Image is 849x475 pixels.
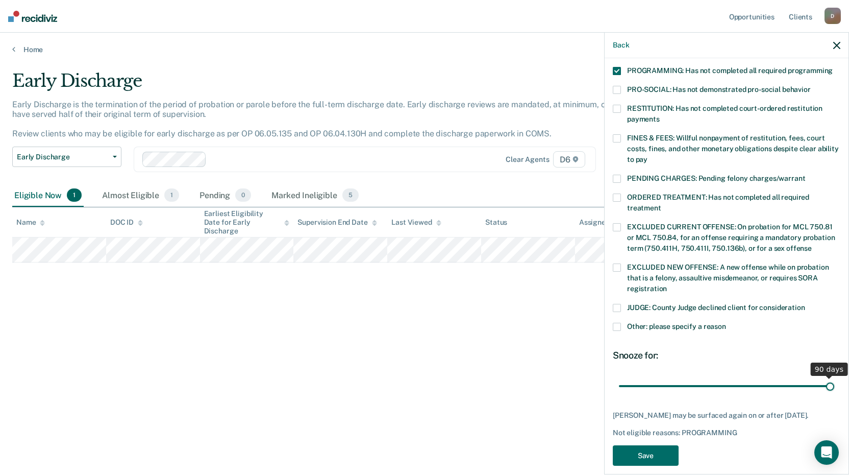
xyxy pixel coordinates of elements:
[627,322,726,330] span: Other: please specify a reason
[391,218,441,227] div: Last Viewed
[100,184,181,207] div: Almost Eligible
[164,188,179,202] span: 1
[12,70,649,100] div: Early Discharge
[553,151,585,168] span: D6
[342,188,359,202] span: 5
[814,440,839,465] div: Open Intercom Messenger
[613,411,840,420] div: [PERSON_NAME] may be surfaced again on or after [DATE].
[627,223,835,252] span: EXCLUDED CURRENT OFFENSE: On probation for MCL 750.81 or MCL 750.84, for an offense requiring a m...
[627,174,805,182] span: PENDING CHARGES: Pending felony charges/warrant
[627,104,822,123] span: RESTITUTION: Has not completed court-ordered restitution payments
[825,8,841,24] div: D
[627,66,833,75] span: PROGRAMMING: Has not completed all required programming
[613,445,679,466] button: Save
[579,218,627,227] div: Assigned to
[627,85,811,93] span: PRO-SOCIAL: Has not demonstrated pro-social behavior
[269,184,361,207] div: Marked Ineligible
[235,188,251,202] span: 0
[8,11,57,22] img: Recidiviz
[613,41,629,50] button: Back
[12,45,837,54] a: Home
[16,218,45,227] div: Name
[12,100,646,139] p: Early Discharge is the termination of the period of probation or parole before the full-term disc...
[627,193,809,212] span: ORDERED TREATMENT: Has not completed all required treatment
[204,209,290,235] div: Earliest Eligibility Date for Early Discharge
[12,184,84,207] div: Eligible Now
[627,134,839,163] span: FINES & FEES: Willful nonpayment of restitution, fees, court costs, fines, and other monetary obl...
[613,350,840,361] div: Snooze for:
[197,184,253,207] div: Pending
[506,155,549,164] div: Clear agents
[110,218,143,227] div: DOC ID
[17,153,109,161] span: Early Discharge
[811,363,848,376] div: 90 days
[67,188,82,202] span: 1
[627,303,805,312] span: JUDGE: County Judge declined client for consideration
[627,263,829,293] span: EXCLUDED NEW OFFENSE: A new offense while on probation that is a felony, assaultive misdemeanor, ...
[485,218,507,227] div: Status
[613,429,840,437] div: Not eligible reasons: PROGRAMMING
[297,218,377,227] div: Supervision End Date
